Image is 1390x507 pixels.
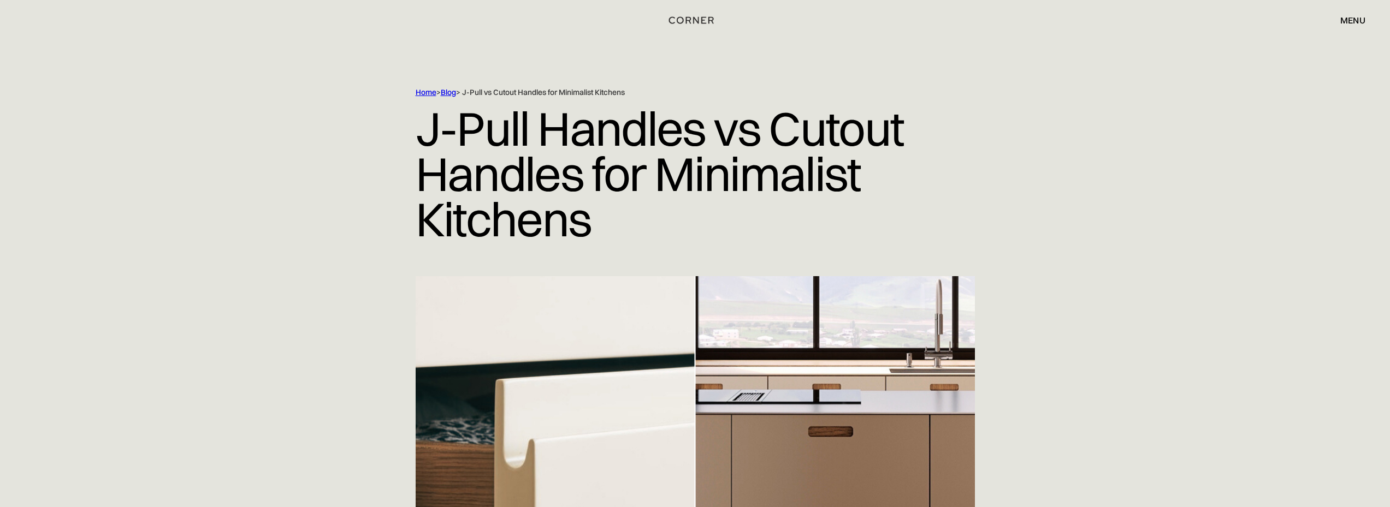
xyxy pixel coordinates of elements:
[657,13,733,27] a: home
[416,98,975,250] h1: J-Pull Handles vs Cutout Handles for Minimalist Kitchens
[416,87,436,97] a: Home
[441,87,456,97] a: Blog
[1340,16,1365,25] div: menu
[416,87,929,98] div: > > J-Pull vs Cutout Handles for Minimalist Kitchens
[1329,11,1365,29] div: menu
